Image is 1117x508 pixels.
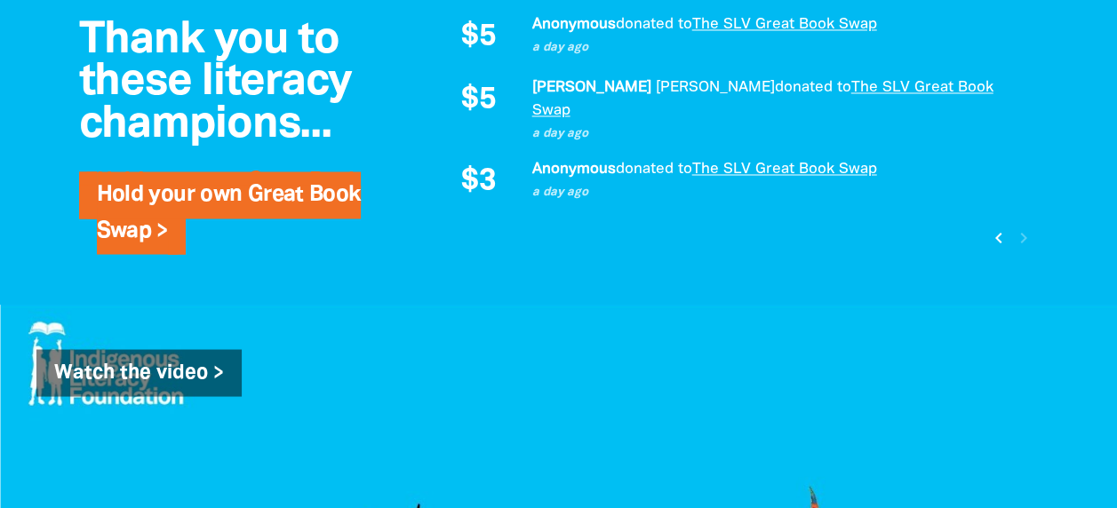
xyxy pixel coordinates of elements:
[531,163,615,176] em: Anonymous
[987,225,1011,249] button: Previous page
[461,167,495,197] span: $3
[531,81,650,94] em: [PERSON_NAME]
[79,20,352,146] span: Thank you to these literacy champions...
[615,163,691,176] span: donated to
[531,18,615,31] em: Anonymous
[615,18,691,31] span: donated to
[531,125,1020,143] p: a day ago
[774,81,850,94] span: donated to
[691,18,876,31] a: The SLV Great Book Swap
[461,85,495,115] span: $5
[691,163,876,176] a: The SLV Great Book Swap
[655,81,774,94] em: [PERSON_NAME]
[531,81,993,117] a: The SLV Great Book Swap
[531,184,1020,202] p: a day ago
[531,39,1020,57] p: a day ago
[461,22,495,52] span: $5
[987,226,1009,248] i: chevron_left
[97,186,361,242] a: Hold your own Great Book Swap >
[36,349,242,397] a: Watch the video >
